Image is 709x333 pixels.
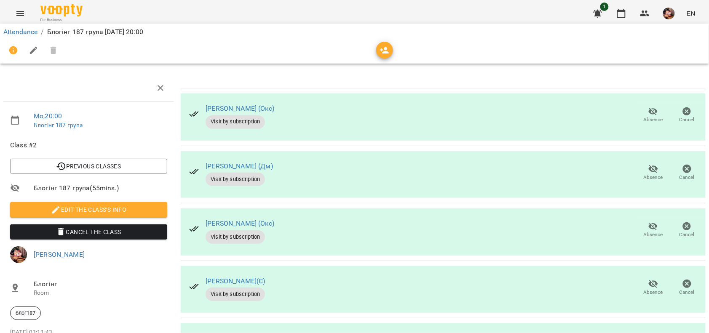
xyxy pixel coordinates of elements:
[17,205,161,215] span: Edit the class's Info
[206,219,274,227] a: [PERSON_NAME] (Окс)
[680,289,695,296] span: Cancel
[670,276,704,300] button: Cancel
[680,231,695,238] span: Cancel
[10,306,41,320] div: блог187
[206,233,265,241] span: Visit by subscription
[670,218,704,242] button: Cancel
[206,104,274,112] a: [PERSON_NAME] (Окс)
[40,17,83,23] span: For Business
[34,279,167,289] span: Блогінг
[34,183,167,193] span: Блогінг 187 група ( 55 mins. )
[10,246,27,263] img: 2a048b25d2e557de8b1a299ceab23d88.jpg
[34,250,85,258] a: [PERSON_NAME]
[34,122,83,128] a: Блогінг 187 група
[206,290,265,298] span: Visit by subscription
[10,159,167,174] button: Previous Classes
[637,218,670,242] button: Absence
[600,3,609,11] span: 1
[11,309,40,317] span: блог187
[206,277,265,285] a: [PERSON_NAME](С)
[637,104,670,127] button: Absence
[40,4,83,16] img: Voopty Logo
[10,202,167,217] button: Edit the class's Info
[34,289,167,297] p: Room
[206,176,265,183] span: Visit by subscription
[10,3,30,24] button: Menu
[680,116,695,123] span: Cancel
[680,174,695,181] span: Cancel
[687,9,696,18] span: EN
[206,118,265,125] span: Visit by subscription
[206,162,273,170] a: [PERSON_NAME] (Дм)
[3,28,37,36] a: Attendance
[637,276,670,300] button: Absence
[3,27,706,37] nav: breadcrumb
[10,224,167,240] button: Cancel the class
[34,112,62,120] a: Mo , 20:00
[47,27,143,37] p: Блогінг 187 група [DATE] 20:00
[41,27,43,37] li: /
[683,5,699,21] button: EN
[17,227,161,237] span: Cancel the class
[663,8,675,19] img: 2a048b25d2e557de8b1a299ceab23d88.jpg
[17,161,161,171] span: Previous Classes
[644,116,663,123] span: Absence
[670,104,704,127] button: Cancel
[637,161,670,184] button: Absence
[644,174,663,181] span: Absence
[644,231,663,238] span: Absence
[670,161,704,184] button: Cancel
[10,140,167,150] span: Class #2
[644,289,663,296] span: Absence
